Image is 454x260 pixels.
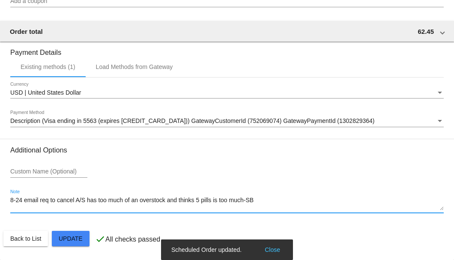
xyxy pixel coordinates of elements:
[10,168,87,175] input: Custom Name (Optional)
[171,245,283,254] simple-snack-bar: Scheduled Order updated.
[105,236,160,243] p: All checks passed
[10,89,81,96] span: USD | United States Dollar
[95,234,105,244] mat-icon: check
[10,90,444,96] mat-select: Currency
[418,28,434,35] span: 62.45
[10,42,444,57] h3: Payment Details
[10,118,444,125] mat-select: Payment Method
[59,235,83,242] span: Update
[10,28,43,35] span: Order total
[262,245,283,254] button: Close
[3,231,48,246] button: Back to List
[10,235,41,242] span: Back to List
[96,63,173,70] div: Load Methods from Gateway
[10,146,444,154] h3: Additional Options
[52,231,90,246] button: Update
[10,117,375,124] span: Description (Visa ending in 5563 (expires [CREDIT_CARD_DATA])) GatewayCustomerId (752069074) Gate...
[21,63,75,70] div: Existing methods (1)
